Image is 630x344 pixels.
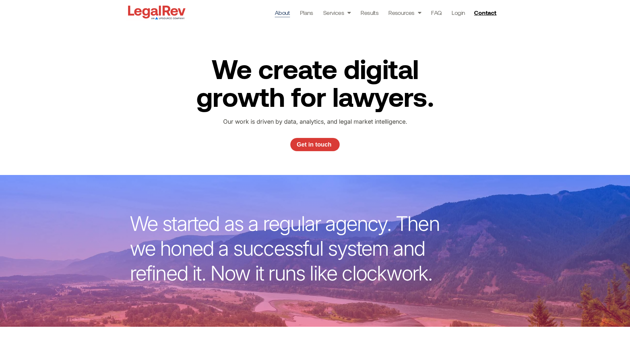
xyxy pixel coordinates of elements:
a: Results [361,8,378,17]
a: Resources [388,8,421,17]
a: Login [452,8,465,17]
a: Services [323,8,351,17]
a: FAQ [431,8,442,17]
span: Get in touch [297,142,331,148]
p: We started as a regular agency. Then we honed a successful system and refined it. Now it runs lik... [130,211,451,286]
h2: We create digital growth for lawyers. [183,55,447,110]
a: Contact [471,7,501,18]
a: About [275,8,290,17]
a: Get in touch [290,138,340,151]
a: Plans [300,8,313,17]
nav: Menu [275,8,465,17]
p: Our work is driven by data, analytics, and legal market intelligence. [206,117,424,127]
span: Contact [474,10,496,16]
